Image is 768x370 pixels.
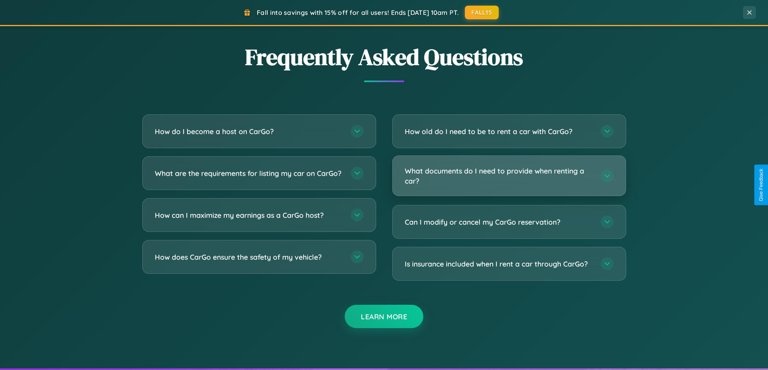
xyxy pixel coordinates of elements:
h3: What documents do I need to provide when renting a car? [405,166,593,186]
h3: How do I become a host on CarGo? [155,126,343,136]
button: Learn More [345,305,423,328]
div: Give Feedback [758,169,764,201]
h2: Frequently Asked Questions [142,41,626,72]
h3: How old do I need to be to rent a car with CarGo? [405,126,593,136]
button: FALL15 [465,6,499,19]
span: Fall into savings with 15% off for all users! Ends [DATE] 10am PT. [257,8,459,17]
h3: Can I modify or cancel my CarGo reservation? [405,217,593,227]
h3: What are the requirements for listing my car on CarGo? [155,168,343,178]
h3: How does CarGo ensure the safety of my vehicle? [155,252,343,262]
h3: Is insurance included when I rent a car through CarGo? [405,259,593,269]
h3: How can I maximize my earnings as a CarGo host? [155,210,343,220]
